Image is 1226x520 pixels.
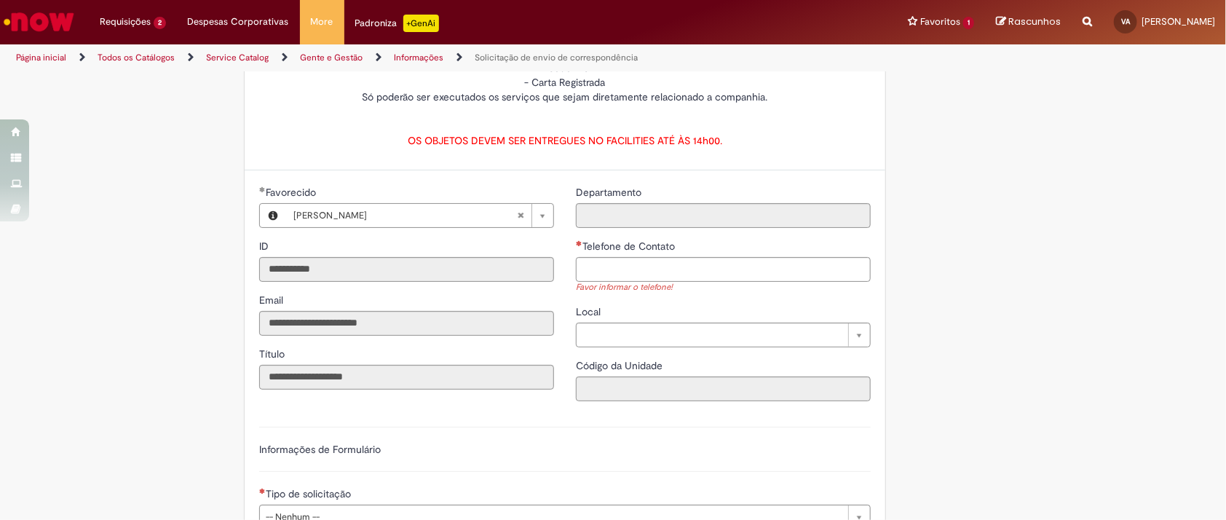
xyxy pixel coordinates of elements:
[1121,17,1130,26] span: VA
[259,488,266,494] span: Necessários
[266,487,354,500] span: Tipo de solicitação
[1142,15,1215,28] span: [PERSON_NAME]
[576,323,871,347] a: Limpar campo Local
[259,294,286,307] span: Somente leitura - Email
[576,185,644,200] label: Somente leitura - Departamento
[1008,15,1061,28] span: Rascunhos
[576,305,604,318] span: Local
[206,52,269,63] a: Service Catalog
[188,15,289,29] span: Despesas Corporativas
[920,15,960,29] span: Favoritos
[300,52,363,63] a: Gente e Gestão
[100,15,151,29] span: Requisições
[259,239,272,253] label: Somente leitura - ID
[576,186,644,199] span: Somente leitura - Departamento
[259,347,288,361] label: Somente leitura - Título
[576,240,582,246] span: Necessários
[355,15,439,32] div: Padroniza
[510,204,531,227] abbr: Limpar campo Favorecido
[311,15,333,29] span: More
[576,203,871,228] input: Departamento
[259,186,266,192] span: Obrigatório Preenchido
[16,52,66,63] a: Página inicial
[576,377,871,401] input: Código da Unidade
[963,17,974,29] span: 1
[1,7,76,36] img: ServiceNow
[259,443,381,456] label: Informações de Formulário
[259,347,288,361] span: Somente leitura - Título
[259,365,554,390] input: Título
[259,311,554,336] input: Email
[403,15,439,32] p: +GenAi
[576,359,665,372] span: Somente leitura - Código da Unidade
[154,17,166,29] span: 2
[259,257,554,282] input: ID
[996,15,1061,29] a: Rascunhos
[266,186,319,199] span: Necessários - Favorecido
[408,134,722,147] span: OS OBJETOS DEVEM SER ENTREGUES NO FACILITIES ATÉ ÀS 14h00.
[259,293,286,307] label: Somente leitura - Email
[576,358,665,373] label: Somente leitura - Código da Unidade
[260,204,286,227] button: Favorecido, Visualizar este registro Vanessa Aparecida de Andrade
[582,240,678,253] span: Telefone de Contato
[286,204,553,227] a: [PERSON_NAME]Limpar campo Favorecido
[576,282,871,294] div: Favor informar o telefone!
[11,44,807,71] ul: Trilhas de página
[394,52,443,63] a: Informações
[576,257,871,282] input: Telefone de Contato
[475,52,638,63] a: Solicitação de envio de correspondência
[293,204,517,227] span: [PERSON_NAME]
[98,52,175,63] a: Todos os Catálogos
